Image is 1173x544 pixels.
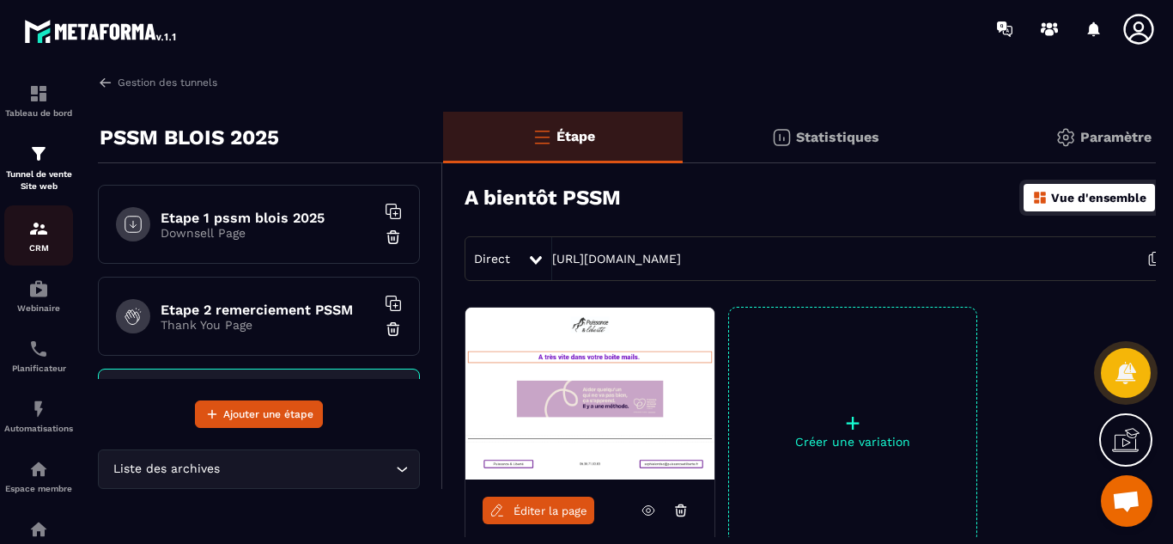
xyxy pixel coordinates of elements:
span: Liste des archives [109,460,223,479]
img: stats.20deebd0.svg [771,127,792,148]
p: Statistiques [796,129,879,145]
p: Thank You Page [161,318,375,332]
a: Gestion des tunnels [98,75,217,90]
a: automationsautomationsEspace membre [4,446,73,506]
img: bars-o.4a397970.svg [532,126,552,147]
p: Automatisations [4,424,73,433]
p: Étape [556,128,595,144]
span: Ajouter une étape [223,406,313,423]
a: schedulerschedulerPlanificateur [4,326,73,386]
img: formation [28,144,49,164]
a: automationsautomationsAutomatisations [4,386,73,446]
span: Direct [474,252,510,266]
p: Tunnel de vente Site web [4,168,73,193]
button: Ajouter une étape [195,400,323,428]
img: scheduler [28,339,49,359]
img: image [465,308,714,480]
img: dashboard-orange.40269519.svg [1032,190,1048,205]
img: trash [385,321,402,338]
a: [URL][DOMAIN_NAME] [552,252,681,266]
div: Ouvrir le chat [1101,475,1152,527]
img: automations [28,278,49,299]
p: Downsell Page [161,226,375,240]
input: Search for option [223,460,392,479]
img: automations [28,459,49,480]
p: Webinaire [4,303,73,313]
p: Planificateur [4,364,73,373]
h3: A bientôt PSSM [465,186,621,210]
img: arrow [98,75,113,90]
img: automations [28,399,49,419]
img: formation [28,218,49,239]
p: Espace membre [4,484,73,493]
p: Tableau de bord [4,108,73,118]
h6: Etape 2 remerciement PSSM [161,302,375,318]
a: formationformationTunnel de vente Site web [4,131,73,205]
span: Éditer la page [514,504,587,517]
p: Créer une variation [729,435,976,449]
img: social-network [28,519,49,540]
img: trash [385,229,402,246]
img: formation [28,83,49,104]
p: + [729,411,976,435]
img: setting-gr.5f69749f.svg [1055,127,1076,148]
a: Éditer la page [483,497,594,524]
img: logo [24,15,179,46]
a: formationformationTableau de bord [4,70,73,131]
a: automationsautomationsWebinaire [4,266,73,326]
h6: Etape 1 pssm blois 2025 [161,210,375,226]
p: PSSM BLOIS 2025 [100,120,279,155]
a: formationformationCRM [4,205,73,266]
p: Vue d'ensemble [1051,191,1146,205]
p: CRM [4,243,73,253]
div: Search for option [98,449,420,489]
p: Paramètre [1080,129,1152,145]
